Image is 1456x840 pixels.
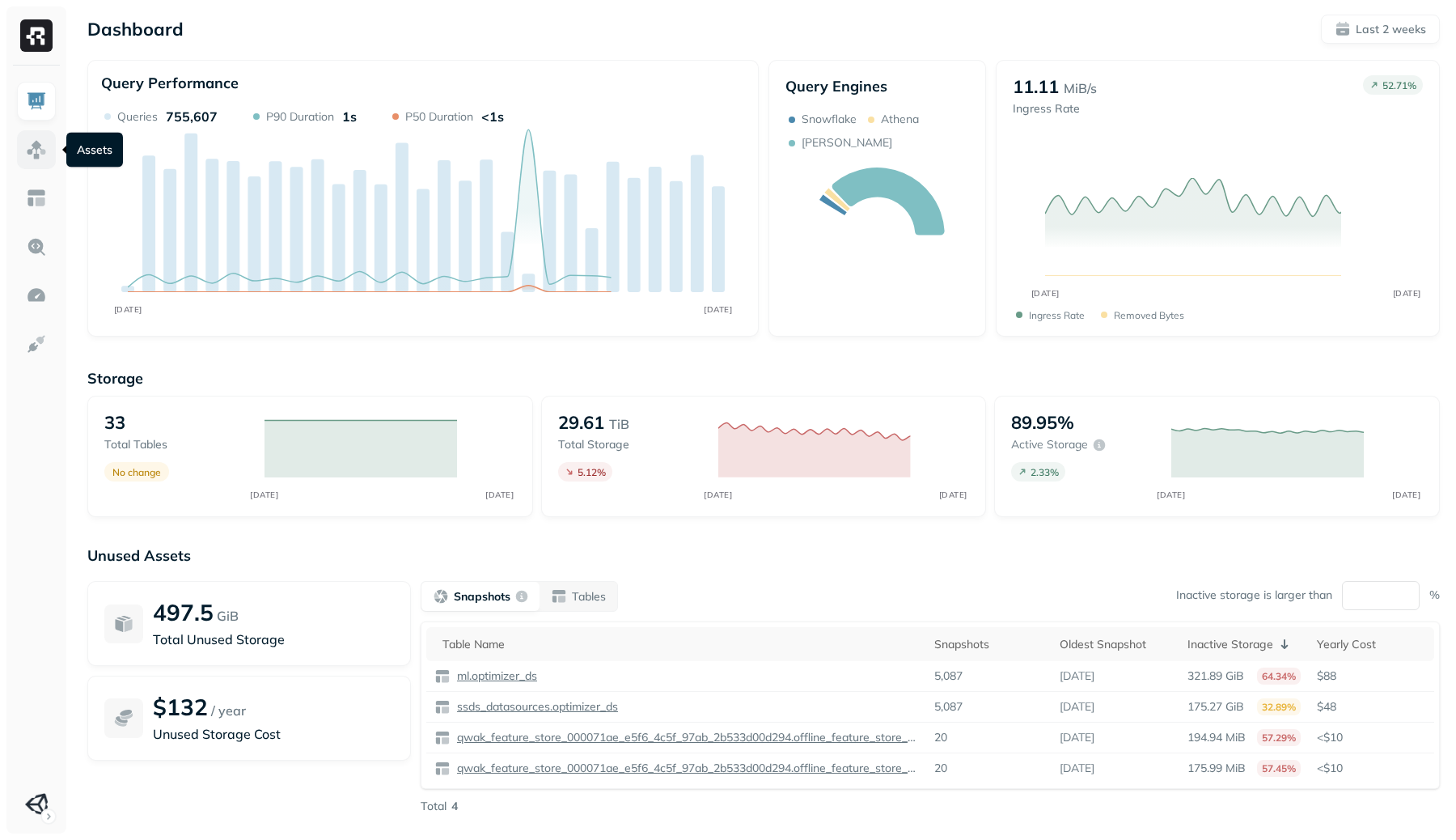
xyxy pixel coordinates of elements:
[25,793,48,816] img: Unity
[1031,466,1059,478] p: 2.33 %
[421,799,447,814] p: Total
[1011,437,1088,452] p: Active storage
[1317,668,1426,684] p: $88
[112,466,161,478] p: No change
[1429,588,1440,603] p: %
[1392,288,1420,299] tspan: [DATE]
[558,437,702,452] p: Total storage
[451,730,918,745] a: qwak_feature_store_000071ae_e5f6_4c5f_97ab_2b533d00d294.offline_feature_store_arpumizer_user_leve...
[939,490,967,499] tspan: [DATE]
[153,598,214,626] p: 497.5
[1060,761,1094,776] p: [DATE]
[934,668,963,684] p: 5,087
[434,699,451,715] img: table
[704,304,732,315] tspan: [DATE]
[704,490,732,499] tspan: [DATE]
[66,133,123,168] div: Assets
[1064,78,1097,98] p: MiB/s
[572,589,606,605] p: Tables
[153,724,394,744] p: Unused Storage Cost
[1031,288,1059,299] tspan: [DATE]
[153,693,208,721] p: $132
[454,699,618,715] p: ssds_datasources.optimizer_ds
[442,634,918,654] div: Table Name
[1317,699,1426,715] p: $48
[1060,699,1094,715] p: [DATE]
[1176,588,1332,603] p: Inactive storage is larger than
[1257,668,1301,685] p: 64.34%
[451,761,918,776] a: qwak_feature_store_000071ae_e5f6_4c5f_97ab_2b533d00d294.offline_feature_store_arpumizer_game_user...
[451,699,618,715] a: ssds_datasources.optimizer_ds
[934,761,947,776] p: 20
[251,490,279,499] tspan: [DATE]
[101,74,239,92] p: Query Performance
[454,589,510,605] p: Snapshots
[481,108,504,125] p: <1s
[1317,634,1426,654] div: Yearly Cost
[1158,490,1186,499] tspan: [DATE]
[1187,637,1273,652] p: Inactive Storage
[1257,698,1301,715] p: 32.89%
[114,304,142,315] tspan: [DATE]
[934,730,947,745] p: 20
[934,634,1043,654] div: Snapshots
[26,188,47,209] img: Asset Explorer
[454,730,918,745] p: qwak_feature_store_000071ae_e5f6_4c5f_97ab_2b533d00d294.offline_feature_store_arpumizer_user_leve...
[1060,668,1094,684] p: [DATE]
[1013,75,1059,98] p: 11.11
[266,109,334,125] p: P90 Duration
[26,333,47,354] img: Integrations
[451,668,537,684] a: ml.optimizer_ds
[1114,309,1184,321] p: Removed bytes
[342,108,357,125] p: 1s
[578,466,606,478] p: 5.12 %
[1317,730,1426,745] p: <$10
[1060,730,1094,745] p: [DATE]
[1257,729,1301,746] p: 57.29%
[802,135,892,151] p: [PERSON_NAME]
[1187,761,1246,776] p: 175.99 MiB
[434,761,451,777] img: table
[1187,730,1246,745] p: 194.94 MiB
[104,411,125,434] p: 33
[87,18,184,40] p: Dashboard
[454,761,918,776] p: qwak_feature_store_000071ae_e5f6_4c5f_97ab_2b533d00d294.offline_feature_store_arpumizer_game_user...
[26,285,47,306] img: Optimization
[26,139,47,160] img: Assets
[1317,761,1426,776] p: <$10
[1321,15,1440,44] button: Last 2 weeks
[20,19,53,52] img: Ryft
[785,77,969,95] p: Query Engines
[153,630,394,649] p: Total Unused Storage
[802,112,857,127] p: Snowflake
[87,546,1440,565] p: Unused Assets
[211,701,246,720] p: / year
[217,606,239,626] p: GiB
[117,109,158,125] p: Queries
[1187,668,1244,684] p: 321.89 GiB
[1382,79,1416,91] p: 52.71 %
[1011,411,1074,434] p: 89.95%
[609,414,629,434] p: TiB
[26,236,47,257] img: Query Explorer
[881,112,919,127] p: Athena
[87,369,1440,388] p: Storage
[434,668,451,685] img: table
[166,108,218,125] p: 755,607
[451,799,458,814] p: 4
[1356,22,1426,37] p: Last 2 weeks
[405,109,473,125] p: P50 Duration
[104,437,248,452] p: Total tables
[1187,699,1244,715] p: 175.27 GiB
[454,668,537,684] p: ml.optimizer_ds
[1013,101,1097,117] p: Ingress Rate
[485,490,514,499] tspan: [DATE]
[934,699,963,715] p: 5,087
[1257,760,1301,777] p: 57.45%
[1393,490,1421,499] tspan: [DATE]
[434,730,451,746] img: table
[1029,309,1085,321] p: Ingress Rate
[26,91,47,112] img: Dashboard
[558,411,604,434] p: 29.61
[1060,634,1171,654] div: Oldest Snapshot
